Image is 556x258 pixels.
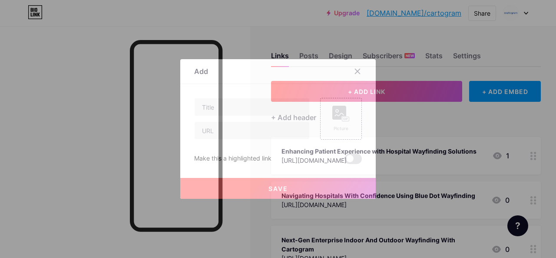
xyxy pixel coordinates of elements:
div: Picture [332,125,350,132]
div: Add [194,66,208,77]
button: Save [180,178,376,199]
input: Title [195,98,309,116]
span: Save [268,185,288,192]
input: URL [195,122,309,139]
div: Make this a highlighted link [194,154,271,164]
